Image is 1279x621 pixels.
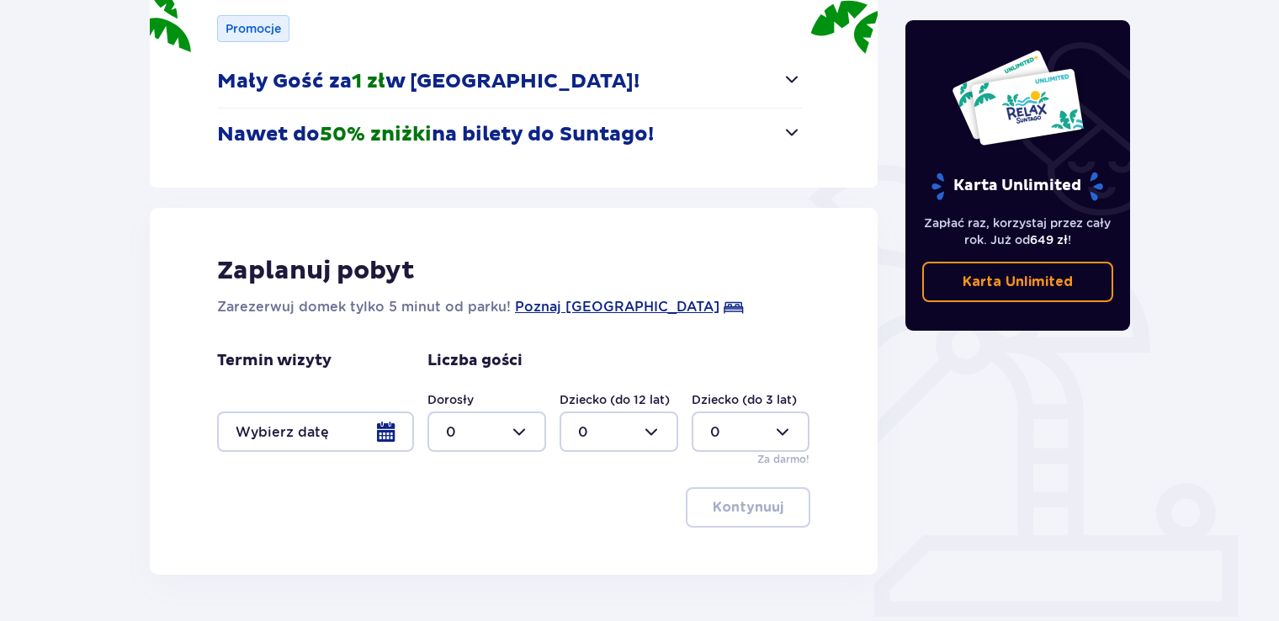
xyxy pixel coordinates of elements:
[686,487,810,528] button: Kontynuuj
[951,49,1085,146] img: Dwie karty całoroczne do Suntago z napisem 'UNLIMITED RELAX', na białym tle z tropikalnymi liśćmi...
[1030,233,1068,247] span: 649 zł
[217,351,332,371] p: Termin wizyty
[560,391,670,408] label: Dziecko (do 12 lat)
[320,122,432,147] span: 50% zniżki
[352,69,385,94] span: 1 zł
[427,351,523,371] p: Liczba gości
[226,20,281,37] p: Promocje
[963,273,1073,291] p: Karta Unlimited
[757,452,809,467] p: Za darmo!
[217,109,802,161] button: Nawet do50% zniżkina bilety do Suntago!
[930,172,1105,201] p: Karta Unlimited
[713,498,783,517] p: Kontynuuj
[217,122,654,147] p: Nawet do na bilety do Suntago!
[217,255,415,287] p: Zaplanuj pobyt
[217,297,511,317] p: Zarezerwuj domek tylko 5 minut od parku!
[217,69,639,94] p: Mały Gość za w [GEOGRAPHIC_DATA]!
[217,56,802,108] button: Mały Gość za1 złw [GEOGRAPHIC_DATA]!
[922,215,1114,248] p: Zapłać raz, korzystaj przez cały rok. Już od !
[922,262,1114,302] a: Karta Unlimited
[692,391,797,408] label: Dziecko (do 3 lat)
[515,297,719,317] a: Poznaj [GEOGRAPHIC_DATA]
[427,391,474,408] label: Dorosły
